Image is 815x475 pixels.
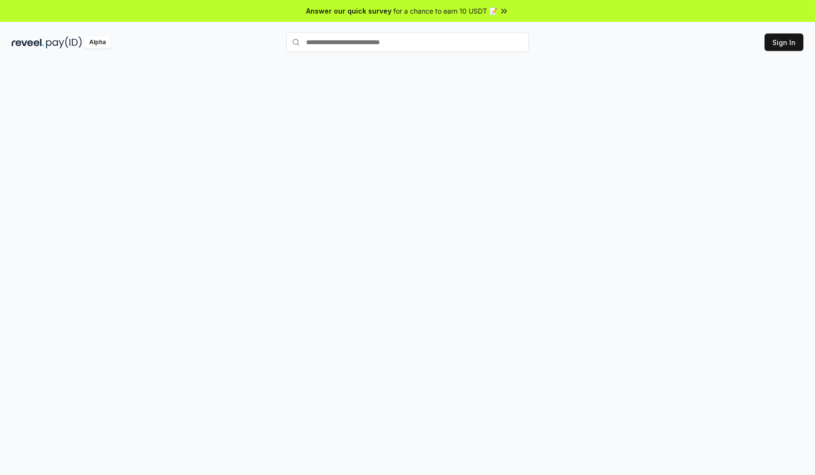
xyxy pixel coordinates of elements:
[306,6,391,16] span: Answer our quick survey
[84,36,111,49] div: Alpha
[393,6,497,16] span: for a chance to earn 10 USDT 📝
[46,36,82,49] img: pay_id
[765,33,803,51] button: Sign In
[12,36,44,49] img: reveel_dark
